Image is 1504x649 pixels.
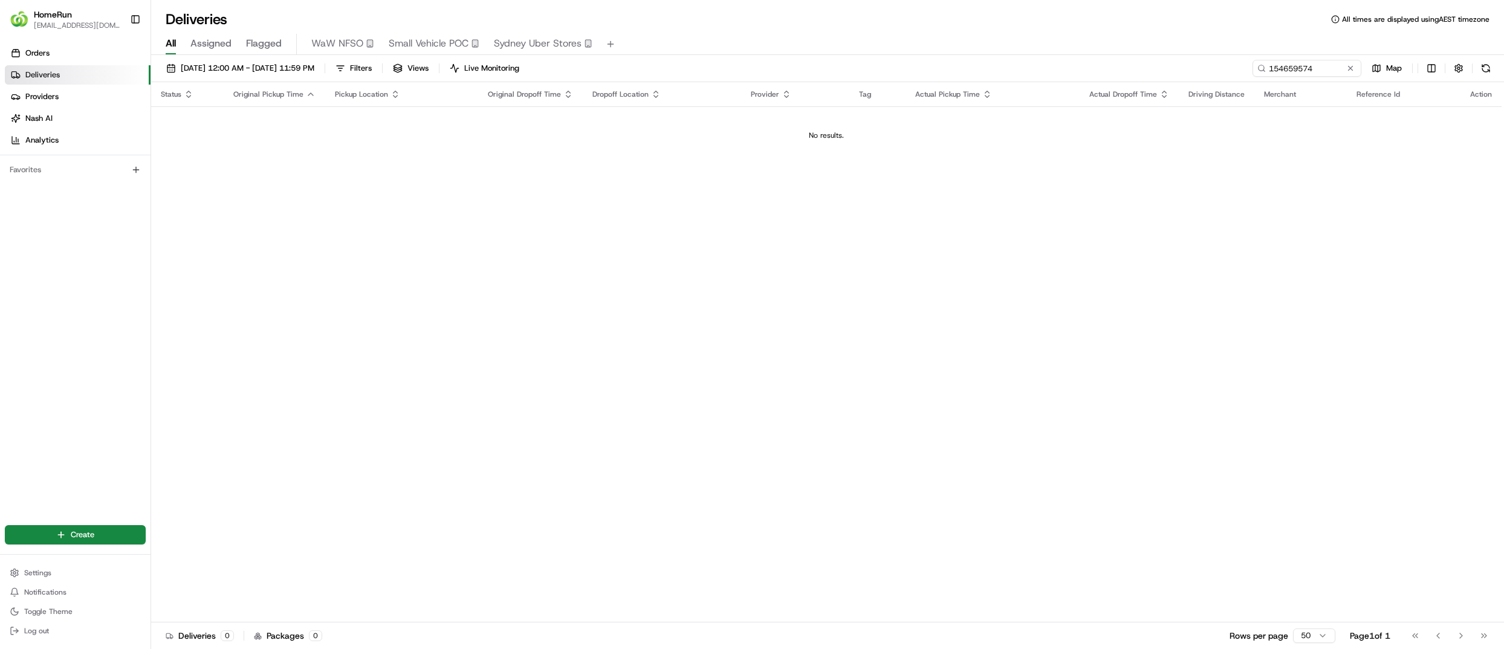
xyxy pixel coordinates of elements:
[330,60,377,77] button: Filters
[1477,60,1494,77] button: Refresh
[1089,89,1157,99] span: Actual Dropoff Time
[161,89,181,99] span: Status
[5,109,151,128] a: Nash AI
[387,60,434,77] button: Views
[25,91,59,102] span: Providers
[335,89,388,99] span: Pickup Location
[233,89,303,99] span: Original Pickup Time
[1230,630,1288,642] p: Rows per page
[464,63,519,74] span: Live Monitoring
[1366,60,1407,77] button: Map
[5,603,146,620] button: Toggle Theme
[161,60,320,77] button: [DATE] 12:00 AM - [DATE] 11:59 PM
[5,525,146,544] button: Create
[751,89,779,99] span: Provider
[859,89,871,99] span: Tag
[221,630,234,641] div: 0
[389,36,468,51] span: Small Vehicle POC
[10,10,29,29] img: HomeRun
[5,622,146,639] button: Log out
[166,10,227,29] h1: Deliveries
[24,568,51,578] span: Settings
[1386,63,1402,74] span: Map
[5,65,151,85] a: Deliveries
[592,89,649,99] span: Dropoff Location
[5,131,151,150] a: Analytics
[166,36,176,51] span: All
[5,44,151,63] a: Orders
[311,36,363,51] span: WaW NFSO
[444,60,525,77] button: Live Monitoring
[1342,15,1489,24] span: All times are displayed using AEST timezone
[5,564,146,581] button: Settings
[1253,60,1361,77] input: Type to search
[350,63,372,74] span: Filters
[24,626,49,636] span: Log out
[5,584,146,601] button: Notifications
[25,113,53,124] span: Nash AI
[24,587,66,597] span: Notifications
[190,36,232,51] span: Assigned
[1357,89,1400,99] span: Reference Id
[5,87,151,106] a: Providers
[156,131,1497,140] div: No results.
[1188,89,1245,99] span: Driving Distance
[246,36,282,51] span: Flagged
[25,48,50,59] span: Orders
[407,63,429,74] span: Views
[5,160,146,179] div: Favorites
[1350,630,1390,642] div: Page 1 of 1
[166,630,234,642] div: Deliveries
[915,89,980,99] span: Actual Pickup Time
[181,63,314,74] span: [DATE] 12:00 AM - [DATE] 11:59 PM
[25,135,59,146] span: Analytics
[34,21,120,30] button: [EMAIL_ADDRESS][DOMAIN_NAME]
[34,8,72,21] button: HomeRun
[24,607,73,616] span: Toggle Theme
[25,69,60,80] span: Deliveries
[254,630,322,642] div: Packages
[309,630,322,641] div: 0
[494,36,582,51] span: Sydney Uber Stores
[5,5,125,34] button: HomeRunHomeRun[EMAIL_ADDRESS][DOMAIN_NAME]
[488,89,561,99] span: Original Dropoff Time
[71,529,94,540] span: Create
[1470,89,1492,99] div: Action
[1264,89,1296,99] span: Merchant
